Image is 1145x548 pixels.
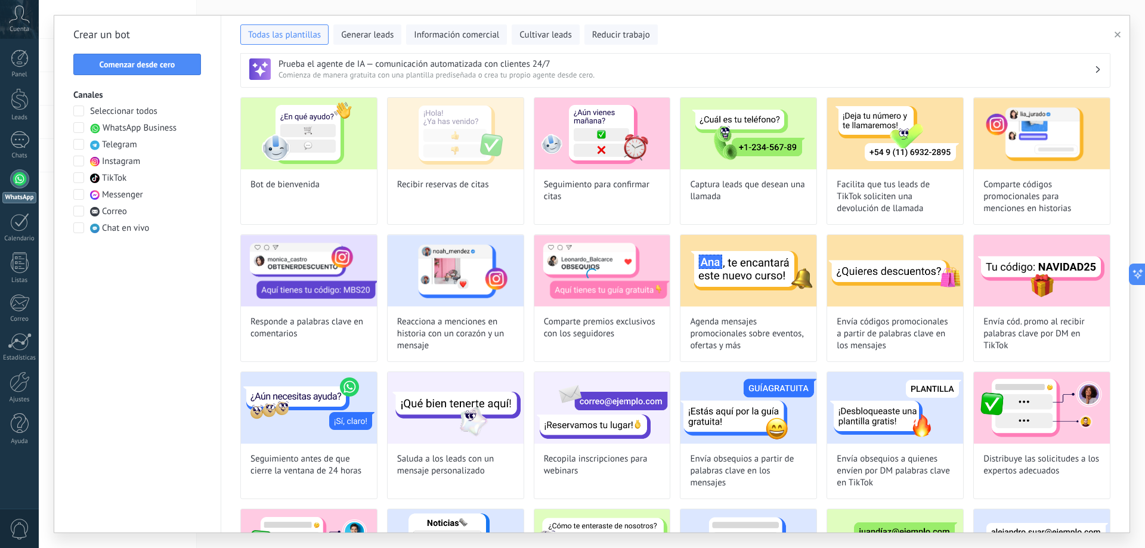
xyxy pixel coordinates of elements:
[2,152,37,160] div: Chats
[333,24,401,45] button: Generar leads
[341,29,394,41] span: Generar leads
[241,372,377,444] img: Seguimiento antes de que cierre la ventana de 24 horas
[680,98,816,169] img: Captura leads que desean una llamada
[827,235,963,306] img: Envía códigos promocionales a partir de palabras clave en los mensajes
[2,354,37,362] div: Estadísticas
[278,70,1094,80] span: Comienza de manera gratuita con una plantilla prediseñada o crea tu propio agente desde cero.
[2,396,37,404] div: Ajustes
[519,29,571,41] span: Cultivar leads
[240,24,329,45] button: Todas las plantillas
[584,24,658,45] button: Reducir trabajo
[2,277,37,284] div: Listas
[2,235,37,243] div: Calendario
[10,26,29,33] span: Cuenta
[278,58,1094,70] h3: Prueba el agente de IA — comunicación automatizada con clientes 24/7
[827,372,963,444] img: Envía obsequios a quienes envíen por DM palabras clave en TikTok
[974,98,1110,169] img: Comparte códigos promocionales para menciones en historias
[414,29,499,41] span: Información comercial
[680,372,816,444] img: Envía obsequios a partir de palabras clave en los mensajes
[102,172,126,184] span: TikTok
[837,179,954,215] span: Facilita que tus leads de TikTok soliciten una devolución de llamada
[974,235,1110,306] img: Envía cód. promo al recibir palabras clave por DM en TikTok
[102,156,140,168] span: Instagram
[100,60,175,69] span: Comenzar desde cero
[248,29,321,41] span: Todas las plantillas
[397,453,514,477] span: Saluda a los leads con un mensaje personalizado
[73,25,202,44] h2: Crear un bot
[102,189,143,201] span: Messenger
[690,316,807,352] span: Agenda mensajes promocionales sobre eventos, ofertas y más
[680,235,816,306] img: Agenda mensajes promocionales sobre eventos, ofertas y más
[544,179,661,203] span: Seguimiento para confirmar citas
[2,315,37,323] div: Correo
[388,372,524,444] img: Saluda a los leads con un mensaje personalizado
[690,453,807,489] span: Envía obsequios a partir de palabras clave en los mensajes
[837,453,954,489] span: Envía obsequios a quienes envíen por DM palabras clave en TikTok
[983,316,1100,352] span: Envía cód. promo al recibir palabras clave por DM en TikTok
[2,192,36,203] div: WhatsApp
[241,235,377,306] img: Responde a palabras clave en comentarios
[2,114,37,122] div: Leads
[534,372,670,444] img: Recopila inscripciones para webinars
[534,98,670,169] img: Seguimiento para confirmar citas
[827,98,963,169] img: Facilita que tus leads de TikTok soliciten una devolución de llamada
[397,316,514,352] span: Reacciona a menciones en historia con un corazón y un mensaje
[2,438,37,445] div: Ayuda
[250,179,320,191] span: Bot de bienvenida
[102,222,149,234] span: Chat en vivo
[544,453,661,477] span: Recopila inscripciones para webinars
[837,316,954,352] span: Envía códigos promocionales a partir de palabras clave en los mensajes
[388,98,524,169] img: Recibir reservas de citas
[73,54,201,75] button: Comenzar desde cero
[102,139,137,151] span: Telegram
[241,98,377,169] img: Bot de bienvenida
[73,89,202,101] h3: Canales
[544,316,661,340] span: Comparte premios exclusivos con los seguidores
[2,71,37,79] div: Panel
[388,235,524,306] img: Reacciona a menciones en historia con un corazón y un mensaje
[90,106,157,117] span: Seleccionar todos
[534,235,670,306] img: Comparte premios exclusivos con los seguidores
[690,179,807,203] span: Captura leads que desean una llamada
[250,453,367,477] span: Seguimiento antes de que cierre la ventana de 24 horas
[250,316,367,340] span: Responde a palabras clave en comentarios
[592,29,650,41] span: Reducir trabajo
[406,24,507,45] button: Información comercial
[103,122,177,134] span: WhatsApp Business
[397,179,489,191] span: Recibir reservas de citas
[983,453,1100,477] span: Distribuye las solicitudes a los expertos adecuados
[974,372,1110,444] img: Distribuye las solicitudes a los expertos adecuados
[983,179,1100,215] span: Comparte códigos promocionales para menciones en historias
[512,24,579,45] button: Cultivar leads
[102,206,127,218] span: Correo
